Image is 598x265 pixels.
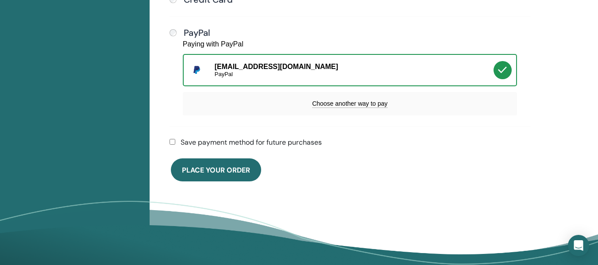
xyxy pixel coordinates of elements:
div: Open Intercom Messenger [568,235,589,256]
div: [EMAIL_ADDRESS][DOMAIN_NAME]PayPal [183,54,517,86]
div: PayPal [215,71,494,78]
label: Save payment method for future purchases [181,137,322,148]
h4: PayPal [184,27,210,38]
div: [EMAIL_ADDRESS][DOMAIN_NAME] [215,62,494,78]
div: Choose another way to pay [183,92,517,115]
span: Place Your Order [182,165,250,175]
button: Place Your Order [171,158,261,181]
div: Paying with PayPal [183,40,243,48]
span: Choose another way to pay [312,100,387,108]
